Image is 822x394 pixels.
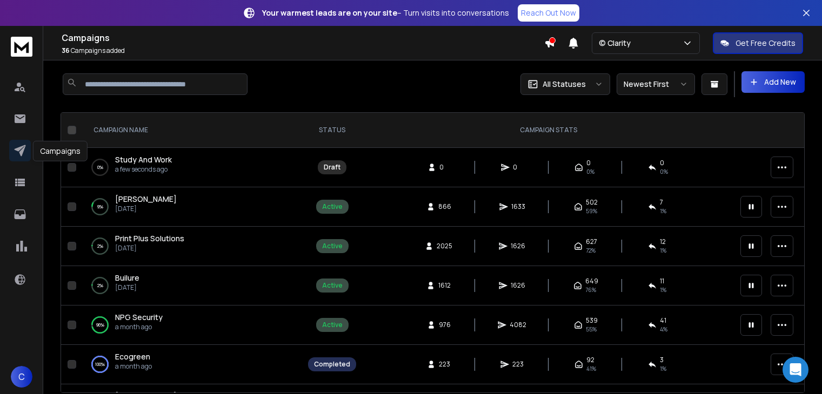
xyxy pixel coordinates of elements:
span: 3 [660,356,664,364]
p: © Clarity [599,38,635,49]
span: 502 [586,198,598,207]
span: 976 [439,321,451,329]
span: 2025 [437,242,452,250]
span: 1 % [660,207,666,215]
span: 866 [438,202,451,211]
h1: Campaigns [62,31,544,44]
button: C [11,366,32,388]
div: Completed [314,360,350,369]
td: 100%Ecogreena month ago [81,345,302,384]
span: 223 [512,360,524,369]
div: Active [322,281,343,290]
p: 2 % [97,241,103,252]
p: 100 % [95,359,105,370]
span: 12 [660,237,666,246]
p: 9 % [97,201,103,212]
td: 96%NPG Securitya month ago [81,305,302,345]
span: 223 [439,360,450,369]
a: Reach Out Now [518,4,579,22]
div: Open Intercom Messenger [783,357,808,383]
p: a few seconds ago [115,165,172,174]
span: 0% [660,167,668,176]
p: 96 % [96,320,104,330]
p: – Turn visits into conversations [262,8,509,18]
p: a month ago [115,323,163,331]
span: 1633 [511,202,525,211]
span: 1 % [660,286,666,294]
span: 0 [660,159,664,167]
a: NPG Security [115,312,163,323]
span: 0 [586,159,591,167]
p: 0 % [97,162,103,173]
span: 76 % [585,286,596,294]
td: 9%[PERSON_NAME][DATE] [81,187,302,227]
p: a month ago [115,362,152,371]
th: CAMPAIGN NAME [81,113,302,148]
span: 0 [439,163,450,172]
span: 72 % [586,246,596,255]
span: 11 [660,277,664,286]
th: STATUS [302,113,363,148]
td: 2%Print Plus Solutions[DATE] [81,227,302,266]
span: 0 [513,163,524,172]
td: 2%Builure[DATE] [81,266,302,305]
span: Builure [115,273,139,283]
span: 92 [586,356,594,364]
p: All Statuses [543,79,586,90]
div: Active [322,202,343,211]
span: 41 % [586,364,596,373]
span: 1626 [511,242,525,250]
a: Print Plus Solutions [115,233,184,244]
span: 4082 [510,321,526,329]
td: 0%Study And Worka few seconds ago [81,148,302,187]
p: [DATE] [115,244,184,253]
span: [PERSON_NAME] [115,194,177,204]
span: 1626 [511,281,525,290]
span: 1 % [660,364,666,373]
button: Get Free Credits [713,32,803,54]
div: Campaigns [33,141,88,161]
p: [DATE] [115,283,139,292]
p: Reach Out Now [521,8,576,18]
div: Active [322,321,343,329]
a: Builure [115,273,139,283]
p: 2 % [97,280,103,291]
div: Draft [324,163,340,172]
p: Campaigns added [62,46,544,55]
span: 1 % [660,246,666,255]
img: logo [11,37,32,57]
span: 59 % [586,207,597,215]
a: Ecogreen [115,351,150,362]
span: 539 [586,316,598,325]
th: CAMPAIGN STATS [363,113,734,148]
strong: Your warmest leads are on your site [262,8,397,18]
div: Active [322,242,343,250]
a: [PERSON_NAME] [115,194,177,205]
span: 0% [586,167,594,176]
span: 649 [585,277,598,286]
span: 7 [660,198,663,207]
span: 627 [586,237,597,246]
p: [DATE] [115,205,177,213]
span: 1612 [438,281,451,290]
span: 36 [62,46,70,55]
button: Add New [741,71,805,93]
a: Study And Work [115,154,172,165]
span: 4 % [660,325,667,334]
button: Newest First [617,73,695,95]
p: Get Free Credits [736,38,796,49]
span: 41 [660,316,666,325]
span: 55 % [586,325,597,334]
